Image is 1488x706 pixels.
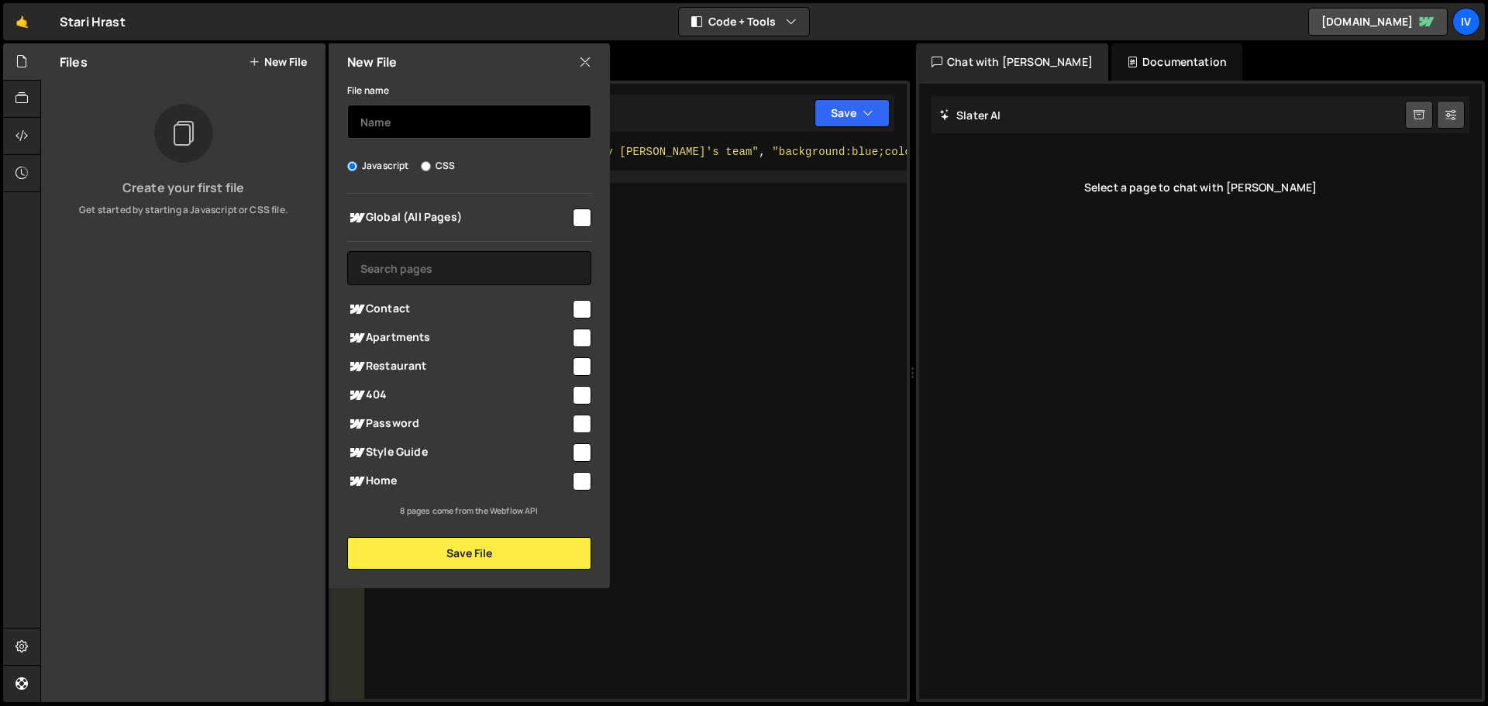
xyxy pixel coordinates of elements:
[347,443,570,462] span: Style Guide
[939,108,1001,122] h2: Slater AI
[53,203,313,217] p: Get started by starting a Javascript or CSS file.
[347,300,570,319] span: Contact
[347,83,389,98] label: File name
[60,12,126,31] div: Stari Hrast
[53,181,313,194] h3: Create your first file
[347,251,591,285] input: Search pages
[347,537,591,570] button: Save File
[347,158,409,174] label: Javascript
[347,208,570,227] span: Global (All Pages)
[1308,8,1448,36] a: [DOMAIN_NAME]
[347,105,591,139] input: Name
[347,329,570,347] span: Apartments
[421,158,455,174] label: CSS
[400,505,538,516] small: 8 pages come from the Webflow API
[815,99,890,127] button: Save
[347,357,570,376] span: Restaurant
[421,161,431,171] input: CSS
[347,53,397,71] h2: New File
[347,386,570,405] span: 404
[932,157,1469,219] div: Select a page to chat with [PERSON_NAME]
[347,415,570,433] span: Password
[347,472,570,491] span: Home
[60,53,88,71] h2: Files
[3,3,41,40] a: 🤙
[1111,43,1242,81] div: Documentation
[679,8,809,36] button: Code + Tools
[347,161,357,171] input: Javascript
[249,56,307,68] button: New File
[916,43,1108,81] div: Chat with [PERSON_NAME]
[1452,8,1480,36] a: Iv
